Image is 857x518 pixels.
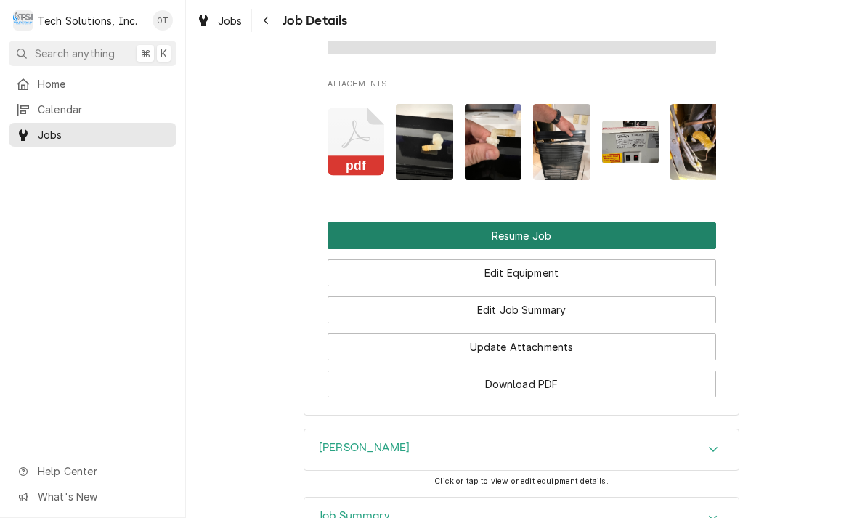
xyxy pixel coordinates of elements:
span: Calendar [38,102,169,117]
div: Tech Solutions, Inc.'s Avatar [13,10,33,31]
img: 6Tg9zXn4SYCdXxDqrmav [602,121,659,163]
button: Navigate back [255,9,278,32]
span: Home [38,76,169,92]
div: Button Group Row [328,323,716,360]
h3: [PERSON_NAME] [319,441,410,455]
div: CORELIUS [304,429,739,471]
span: Click or tap to view or edit equipment details. [434,477,609,486]
button: Accordion Details Expand Trigger [304,429,739,470]
img: NCjMUujdTieEfVK8j2Zx [465,104,522,180]
div: T [13,10,33,31]
span: Search anything [35,46,115,61]
span: Jobs [38,127,169,142]
span: Attachments [328,92,716,192]
div: Button Group Row [328,249,716,286]
div: Tech Solutions, Inc. [38,13,137,28]
img: kpON7uwZQcqpvHMxKKZ4 [533,104,590,180]
button: Resume Job [328,222,716,249]
a: Go to Help Center [9,459,176,483]
button: Download PDF [328,371,716,397]
span: What's New [38,489,168,504]
div: Accordion Header [304,429,739,470]
button: Edit Equipment [328,259,716,286]
div: Button Group Row [328,360,716,397]
a: Jobs [190,9,248,33]
a: Go to What's New [9,485,176,509]
img: YXicweZIQ7yeiTR0ZTy5 [396,104,453,180]
div: Button Group Row [328,222,716,249]
span: Job Details [278,11,348,31]
a: Calendar [9,97,176,121]
div: OT [153,10,173,31]
div: Button Group [328,222,716,397]
span: Jobs [218,13,243,28]
div: Otis Tooley's Avatar [153,10,173,31]
a: Home [9,72,176,96]
div: Attachments [328,78,716,192]
button: Update Attachments [328,333,716,360]
a: Jobs [9,123,176,147]
img: jHtDBBo6R3qhWRHG9cm3 [670,104,728,180]
span: K [161,46,167,61]
span: ⌘ [140,46,150,61]
span: Help Center [38,464,168,479]
button: pdf [328,104,385,180]
div: Button Group Row [328,286,716,323]
span: Attachments [328,78,716,90]
button: Search anything⌘K [9,41,176,66]
button: Edit Job Summary [328,296,716,323]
